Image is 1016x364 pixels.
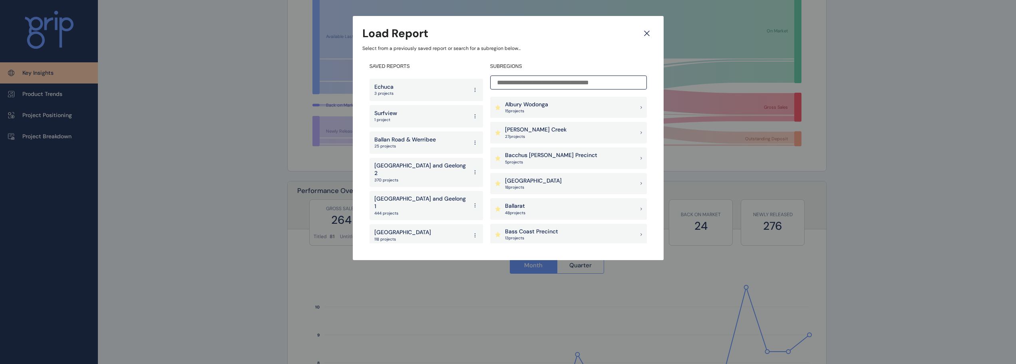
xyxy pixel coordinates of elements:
[374,143,436,149] p: 25 projects
[374,229,431,237] p: [GEOGRAPHIC_DATA]
[505,159,597,165] p: 5 project s
[374,136,436,144] p: Ballan Road & Werribee
[490,63,647,70] h4: SUBREGIONS
[374,83,394,91] p: Echuca
[505,185,562,190] p: 18 project s
[374,91,394,96] p: 3 projects
[374,117,397,123] p: 1 project
[374,177,468,183] p: 370 projects
[505,177,562,185] p: [GEOGRAPHIC_DATA]
[362,45,654,52] p: Select from a previously saved report or search for a subregion below...
[374,237,431,242] p: 118 projects
[505,228,558,236] p: Bass Coast Precinct
[374,195,468,211] p: [GEOGRAPHIC_DATA] and Geelong 1
[505,210,525,216] p: 48 project s
[505,202,525,210] p: Ballarat
[374,162,468,177] p: [GEOGRAPHIC_DATA] and Geelong 2
[362,26,428,41] h3: Load Report
[370,63,483,70] h4: SAVED REPORTS
[505,151,597,159] p: Bacchus [PERSON_NAME] Precinct
[374,211,468,216] p: 444 projects
[374,109,397,117] p: Surfview
[505,126,567,134] p: [PERSON_NAME] Creek
[505,134,567,139] p: 27 project s
[505,108,548,114] p: 15 project s
[505,101,548,109] p: Albury Wodonga
[505,235,558,241] p: 13 project s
